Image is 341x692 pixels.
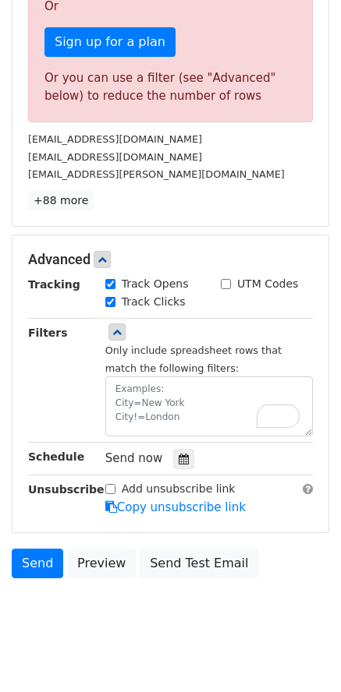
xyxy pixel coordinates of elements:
strong: Filters [28,327,68,339]
small: [EMAIL_ADDRESS][DOMAIN_NAME] [28,151,202,163]
a: Sign up for a plan [44,27,176,57]
small: Only include spreadsheet rows that match the following filters: [105,344,282,374]
label: Track Clicks [122,294,186,310]
div: Or you can use a filter (see "Advanced" below) to reduce the number of rows [44,69,297,104]
label: UTM Codes [237,276,298,292]
textarea: To enrich screen reader interactions, please activate Accessibility in Grammarly extension settings [105,376,313,436]
strong: Tracking [28,278,80,291]
a: Send [12,549,63,578]
a: Preview [67,549,136,578]
span: Send now [105,451,163,465]
h5: Advanced [28,251,313,268]
small: [EMAIL_ADDRESS][PERSON_NAME][DOMAIN_NAME] [28,168,285,180]
small: [EMAIL_ADDRESS][DOMAIN_NAME] [28,133,202,145]
strong: Schedule [28,450,84,463]
iframe: Chat Widget [263,617,341,692]
label: Add unsubscribe link [122,481,236,497]
strong: Unsubscribe [28,483,105,496]
a: Send Test Email [140,549,258,578]
a: +88 more [28,191,94,210]
label: Track Opens [122,276,189,292]
a: Copy unsubscribe link [105,500,246,514]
